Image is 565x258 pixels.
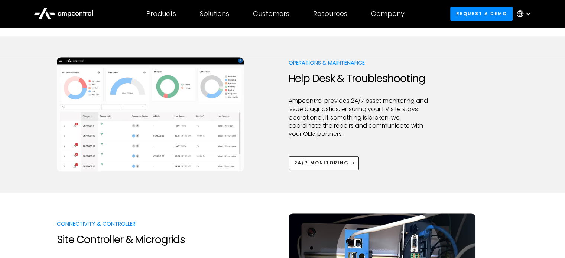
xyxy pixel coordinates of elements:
div: Resources [313,10,347,18]
a: Request a demo [450,7,513,20]
img: Ampcontrol EV charging management system for on time departure [57,57,244,172]
p: Ampcontrol provides 24/7 asset monitoring and issue diagnostics, ensuring your EV site stays oper... [289,97,432,138]
p: Operations & Maintenance [289,59,432,66]
h2: Help Desk & Troubleshooting [289,72,432,85]
div: Customers [253,10,289,18]
div: Solutions [200,10,229,18]
p: Connectivity & Controller [57,220,200,228]
div: Products [146,10,176,18]
div: 24/7 Monitoring [294,160,349,166]
a: 24/7 Monitoring [289,156,359,170]
div: Company [371,10,405,18]
h2: Site Controller & Microgrids [57,233,200,246]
